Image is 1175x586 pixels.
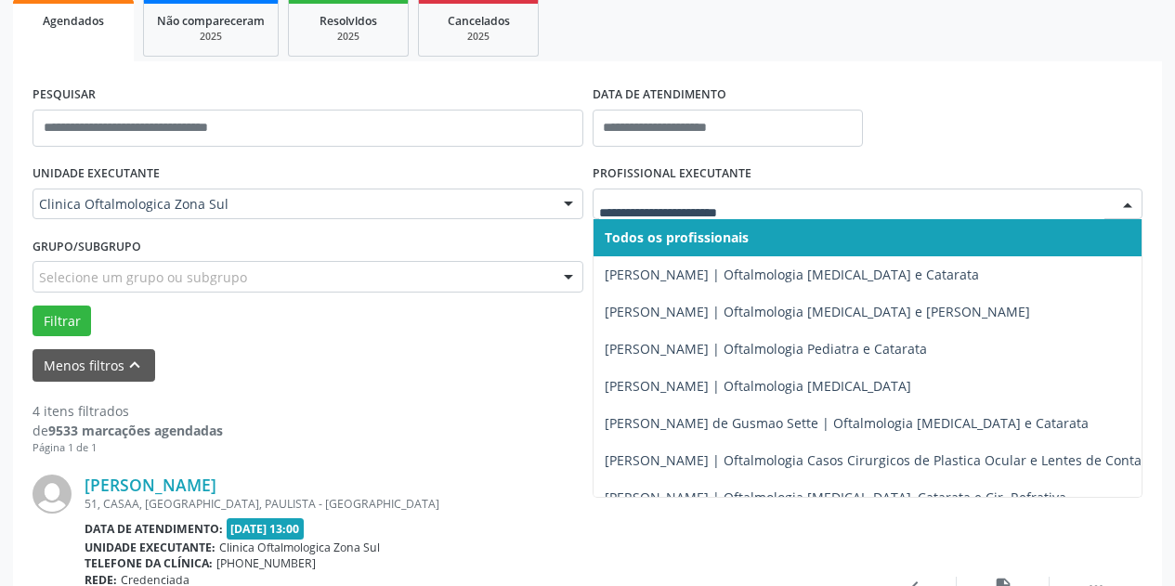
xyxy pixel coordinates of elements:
div: 2025 [302,30,395,44]
label: DATA DE ATENDIMENTO [593,81,726,110]
div: 2025 [432,30,525,44]
span: [DATE] 13:00 [227,518,305,540]
div: 4 itens filtrados [33,401,223,421]
span: [PERSON_NAME] | Oftalmologia [MEDICAL_DATA] e Catarata [605,266,979,283]
span: [PERSON_NAME] de Gusmao Sette | Oftalmologia [MEDICAL_DATA] e Catarata [605,414,1089,432]
span: [PERSON_NAME] | Oftalmologia Casos Cirurgicos de Plastica Ocular e Lentes de Contato [605,451,1154,469]
b: Unidade executante: [85,540,215,555]
label: UNIDADE EXECUTANTE [33,160,160,189]
div: de [33,421,223,440]
span: [PERSON_NAME] | Oftalmologia [MEDICAL_DATA] [605,377,911,395]
div: 51, CASAA, [GEOGRAPHIC_DATA], PAULISTA - [GEOGRAPHIC_DATA] [85,496,864,512]
span: Resolvidos [320,13,377,29]
div: Página 1 de 1 [33,440,223,456]
span: [PHONE_NUMBER] [216,555,316,571]
span: Agendados [43,13,104,29]
span: Não compareceram [157,13,265,29]
strong: 9533 marcações agendadas [48,422,223,439]
span: [PERSON_NAME] | Oftalmologia [MEDICAL_DATA], Catarata e Cir. Refrativa [605,488,1066,506]
button: Filtrar [33,306,91,337]
img: img [33,475,72,514]
a: [PERSON_NAME] [85,475,216,495]
label: PESQUISAR [33,81,96,110]
span: Todos os profissionais [605,228,749,246]
span: [PERSON_NAME] | Oftalmologia [MEDICAL_DATA] e [PERSON_NAME] [605,303,1030,320]
b: Data de atendimento: [85,521,223,537]
span: Selecione um grupo ou subgrupo [39,267,247,287]
i: keyboard_arrow_up [124,355,145,375]
button: Menos filtroskeyboard_arrow_up [33,349,155,382]
span: Clinica Oftalmologica Zona Sul [219,540,380,555]
span: [PERSON_NAME] | Oftalmologia Pediatra e Catarata [605,340,927,358]
span: Cancelados [448,13,510,29]
span: Clinica Oftalmologica Zona Sul [39,195,545,214]
label: PROFISSIONAL EXECUTANTE [593,160,751,189]
label: Grupo/Subgrupo [33,232,141,261]
div: 2025 [157,30,265,44]
b: Telefone da clínica: [85,555,213,571]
